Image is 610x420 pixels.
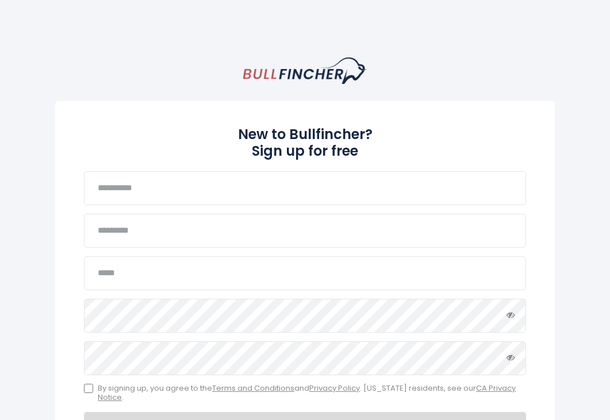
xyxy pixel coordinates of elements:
a: Privacy Policy [309,383,360,394]
h2: New to Bullfincher? Sign up for free [84,126,526,160]
a: CA Privacy Notice [98,383,516,403]
a: homepage [243,57,367,84]
input: By signing up, you agree to theTerms and ConditionsandPrivacy Policy. [US_STATE] residents, see o... [84,384,93,393]
span: By signing up, you agree to the and . [US_STATE] residents, see our . [98,384,526,403]
a: Terms and Conditions [212,383,294,394]
i: Toggle password visibility [507,311,515,319]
